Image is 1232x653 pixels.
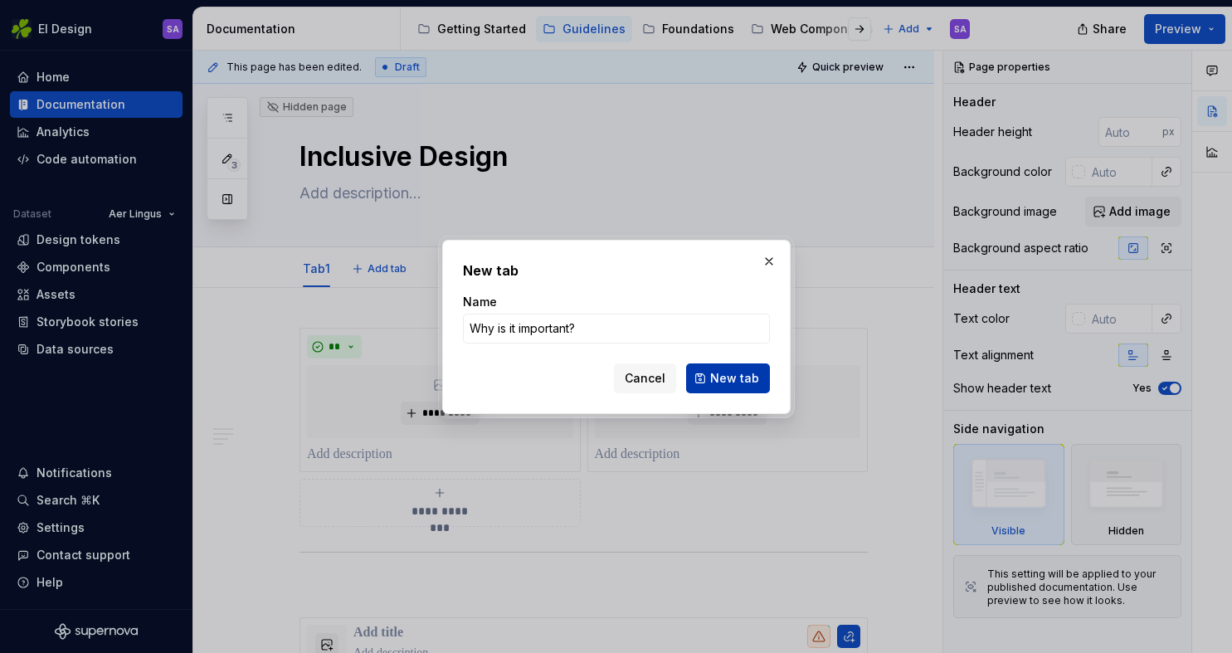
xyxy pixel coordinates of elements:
span: New tab [710,370,759,387]
h2: New tab [463,261,770,280]
button: Cancel [614,363,676,393]
button: New tab [686,363,770,393]
label: Name [463,294,497,310]
span: Cancel [625,370,665,387]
